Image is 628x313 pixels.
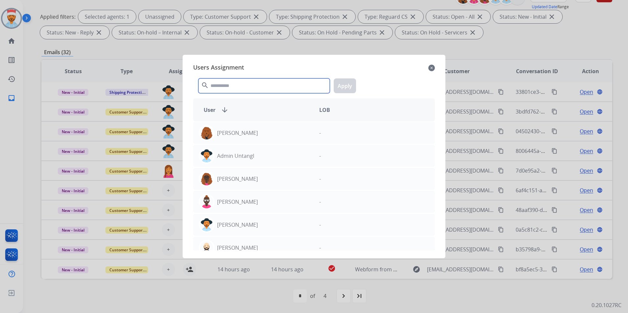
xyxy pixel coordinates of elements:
p: - [319,221,321,229]
p: - [319,129,321,137]
p: - [319,198,321,206]
mat-icon: close [428,64,435,72]
p: [PERSON_NAME] [217,244,258,252]
p: [PERSON_NAME] [217,221,258,229]
mat-icon: arrow_downward [221,106,229,114]
p: - [319,244,321,252]
p: [PERSON_NAME] [217,175,258,183]
button: Apply [334,78,356,93]
div: User [198,106,314,114]
span: Users Assignment [193,63,244,73]
p: [PERSON_NAME] [217,129,258,137]
p: Admin Untangl [217,152,254,160]
span: LOB [319,106,330,114]
p: - [319,152,321,160]
p: [PERSON_NAME] [217,198,258,206]
p: - [319,175,321,183]
mat-icon: search [201,81,209,89]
